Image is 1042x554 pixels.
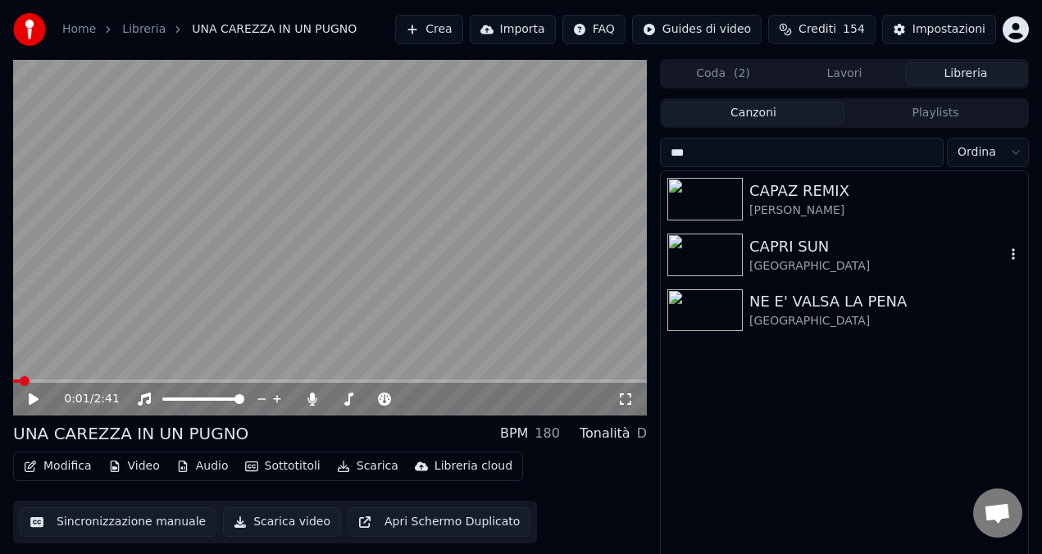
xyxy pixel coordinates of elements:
[734,66,750,82] span: ( 2 )
[470,15,556,44] button: Importa
[239,455,327,478] button: Sottotitoli
[223,507,341,537] button: Scarica video
[122,21,166,38] a: Libreria
[912,21,985,38] div: Impostazioni
[17,455,98,478] button: Modifica
[13,13,46,46] img: youka
[662,62,784,86] button: Coda
[580,424,630,443] div: Tonalità
[62,21,96,38] a: Home
[749,290,1022,313] div: NE E' VALSA LA PENA
[843,21,865,38] span: 154
[905,62,1026,86] button: Libreria
[192,21,357,38] span: UNA CAREZZA IN UN PUGNO
[500,424,528,443] div: BPM
[330,455,405,478] button: Scarica
[844,102,1026,125] button: Playlists
[562,15,626,44] button: FAQ
[13,422,248,445] div: UNA CAREZZA IN UN PUGNO
[64,391,103,407] div: /
[882,15,996,44] button: Impostazioni
[395,15,462,44] button: Crea
[958,144,996,161] span: Ordina
[768,15,876,44] button: Crediti154
[749,179,1022,202] div: CAPAZ REMIX
[348,507,530,537] button: Apri Schermo Duplicato
[62,21,357,38] nav: breadcrumb
[102,455,166,478] button: Video
[973,488,1022,538] div: Aprire la chat
[637,424,647,443] div: D
[749,235,1005,258] div: CAPRI SUN
[64,391,89,407] span: 0:01
[632,15,762,44] button: Guides di video
[749,202,1022,219] div: [PERSON_NAME]
[20,507,216,537] button: Sincronizzazione manuale
[435,458,512,475] div: Libreria cloud
[749,258,1005,275] div: [GEOGRAPHIC_DATA]
[662,102,844,125] button: Canzoni
[93,391,119,407] span: 2:41
[799,21,836,38] span: Crediti
[749,313,1022,329] div: [GEOGRAPHIC_DATA]
[784,62,905,86] button: Lavori
[535,424,560,443] div: 180
[170,455,235,478] button: Audio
